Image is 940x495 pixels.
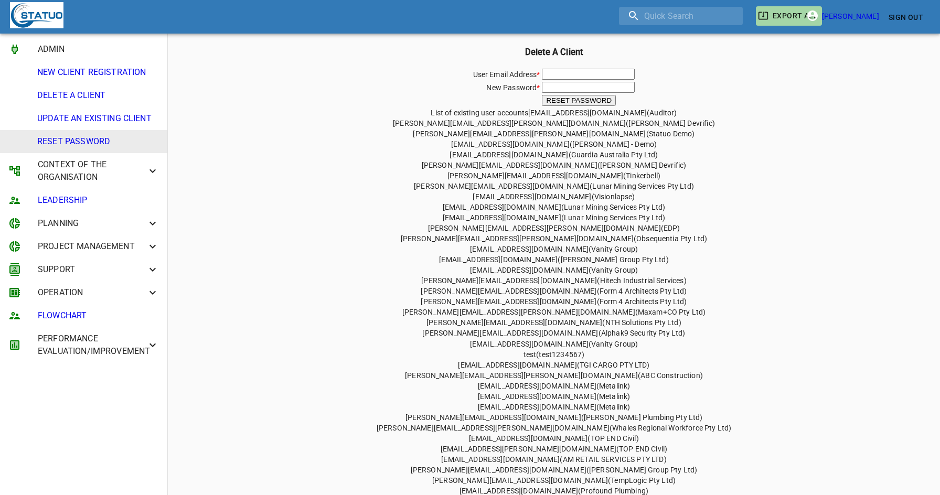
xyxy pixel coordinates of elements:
[10,2,63,28] img: Statuo
[38,194,159,207] span: LEADERSHIP
[756,6,822,26] button: EXPORT ALL
[37,135,159,148] span: RESET PASSWORD
[172,46,936,58] h3: Delete A Client
[414,182,694,190] span: [PERSON_NAME][EMAIL_ADDRESS][DOMAIN_NAME] ( Lunar Mining Services Pty Ltd )
[619,7,743,25] input: search
[469,434,638,443] span: [EMAIL_ADDRESS][DOMAIN_NAME] ( TOP END Civil )
[439,255,669,264] span: [EMAIL_ADDRESS][DOMAIN_NAME] ( [PERSON_NAME] Group Pty Ltd )
[38,240,146,253] span: PROJECT MANAGEMENT
[528,109,677,117] span: [EMAIL_ADDRESS][DOMAIN_NAME] ( Auditor )
[38,332,146,358] span: PERFORMANCE EVALUATION/IMPROVEMENT
[411,466,698,474] span: [PERSON_NAME][EMAIL_ADDRESS][DOMAIN_NAME] ( [PERSON_NAME] Group Pty Ltd )
[38,217,146,230] span: PLANNING
[428,224,680,232] span: [PERSON_NAME][EMAIL_ADDRESS][PERSON_NAME][DOMAIN_NAME] ( EDP )
[401,234,707,243] span: [PERSON_NAME][EMAIL_ADDRESS][PERSON_NAME][DOMAIN_NAME] ( Obsequentia Pty Ltd )
[413,130,695,138] span: [PERSON_NAME][EMAIL_ADDRESS][PERSON_NAME][DOMAIN_NAME] ( Statuo Demo )
[760,9,818,23] span: EXPORT ALL
[889,11,923,24] span: Sign Out
[473,192,635,201] span: [EMAIL_ADDRESS][DOMAIN_NAME] ( Visionlapse )
[37,112,159,125] span: UPDATE AN EXISTING CLIENT
[431,109,528,117] span: List of existing user accounts
[542,95,616,106] button: RESET PASSWORD
[377,424,731,432] span: [PERSON_NAME][EMAIL_ADDRESS][PERSON_NAME][DOMAIN_NAME] ( Whales Regional Workforce Pty Ltd )
[478,392,631,401] span: [EMAIL_ADDRESS][DOMAIN_NAME] ( Metalink )
[447,171,660,180] span: [PERSON_NAME][EMAIL_ADDRESS][DOMAIN_NAME] ( Tinkerbell )
[443,213,666,222] span: [EMAIL_ADDRESS][DOMAIN_NAME] ( Lunar Mining Services Pty Ltd )
[443,203,666,211] span: [EMAIL_ADDRESS][DOMAIN_NAME] ( Lunar Mining Services Pty Ltd )
[37,66,159,79] span: NEW CLIENT REGISTRATION
[470,266,638,274] span: [EMAIL_ADDRESS][DOMAIN_NAME] ( Vanity Group )
[37,89,159,102] span: DELETE A CLIENT
[38,158,146,184] span: CONTEXT OF THE ORGANISATION
[451,140,657,148] span: [EMAIL_ADDRESS][DOMAIN_NAME] ( [PERSON_NAME] - Demo )
[38,43,146,56] span: ADMIN
[460,487,648,495] span: [EMAIL_ADDRESS][DOMAIN_NAME] ( Profound Plumbing )
[421,297,687,306] span: [PERSON_NAME][EMAIL_ADDRESS][DOMAIN_NAME] ( Form 4 Architects Pty Ltd )
[441,445,667,453] span: [EMAIL_ADDRESS][PERSON_NAME][DOMAIN_NAME] ( TOP END Civil )
[422,161,687,169] span: [PERSON_NAME][EMAIL_ADDRESS][DOMAIN_NAME] ( [PERSON_NAME] Devrific )
[441,455,666,464] span: [EMAIL_ADDRESS][DOMAIN_NAME] ( AM RETAIL SERVICES PTY LTD )
[426,318,681,327] span: [PERSON_NAME][EMAIL_ADDRESS][DOMAIN_NAME] ( NTH Solutions Pty Ltd )
[478,403,631,411] span: [EMAIL_ADDRESS][DOMAIN_NAME] ( Metalink )
[402,308,706,316] span: [PERSON_NAME][EMAIL_ADDRESS][PERSON_NAME][DOMAIN_NAME] ( Maxam+CO Pty Ltd )
[38,309,159,322] span: FLOWCHART
[478,382,631,390] span: [EMAIL_ADDRESS][DOMAIN_NAME] ( Metalink )
[421,276,686,285] span: [PERSON_NAME][EMAIL_ADDRESS][DOMAIN_NAME] ( Hitech Industrial Services )
[393,119,715,127] span: [PERSON_NAME][EMAIL_ADDRESS][PERSON_NAME][DOMAIN_NAME] ( [PERSON_NAME] Devrific )
[524,350,585,359] span: test ( test1234567 )
[450,150,658,159] span: [EMAIL_ADDRESS][DOMAIN_NAME] ( Guardia Australia Pty Ltd )
[432,476,676,485] span: [PERSON_NAME][EMAIL_ADDRESS][DOMAIN_NAME] ( TempLogic Pty Ltd )
[470,245,638,253] span: [EMAIL_ADDRESS][DOMAIN_NAME] ( Vanity Group )
[421,287,687,295] span: [PERSON_NAME][EMAIL_ADDRESS][DOMAIN_NAME] ( Form 4 Architects Pty Ltd )
[405,413,703,422] span: [PERSON_NAME][EMAIL_ADDRESS][DOMAIN_NAME] ( [PERSON_NAME] Plumbing Pty Ltd )
[809,12,884,20] a: [PERSON_NAME]
[884,8,927,27] button: Sign Out
[38,286,146,299] span: OPERATION
[405,371,703,380] span: [PERSON_NAME][EMAIL_ADDRESS][PERSON_NAME][DOMAIN_NAME] ( ABC Construction )
[38,263,146,276] span: SUPPORT
[473,68,541,80] td: User Email Address
[458,361,649,369] span: [EMAIL_ADDRESS][DOMAIN_NAME] ( TGI CARGO PTY LTD )
[473,81,541,93] td: New Password
[470,340,638,348] span: [EMAIL_ADDRESS][DOMAIN_NAME] ( Vanity Group )
[422,329,685,337] span: [PERSON_NAME][EMAIL_ADDRESS][DOMAIN_NAME] ( Alphak9 Security Pty Ltd )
